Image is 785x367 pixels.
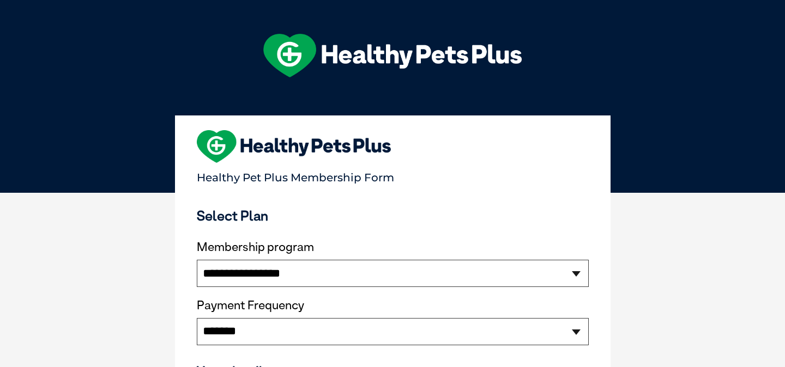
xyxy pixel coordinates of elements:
[263,34,522,77] img: hpp-logo-landscape-green-white.png
[197,298,304,313] label: Payment Frequency
[197,166,589,184] p: Healthy Pet Plus Membership Form
[197,240,589,254] label: Membership program
[197,207,589,224] h3: Select Plan
[197,130,391,163] img: heart-shape-hpp-logo-large.png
